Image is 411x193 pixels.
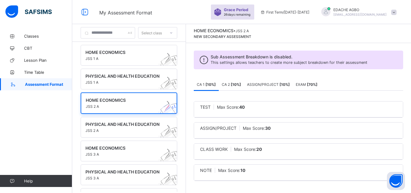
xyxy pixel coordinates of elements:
[85,169,161,174] span: PHYSICAL AND HEALTH EDUCATION
[99,10,152,16] span: My Assessment Format
[85,73,161,79] span: PHYSICAL AND HEALTH EDUCATION
[24,70,72,75] span: Time Table
[211,60,367,65] span: This settings allows teachers to create more subject breakdown for their assessment
[280,82,290,87] b: [ 10 %]
[387,172,405,190] button: Open asap
[231,82,241,87] b: [ 10 %]
[205,82,216,87] b: [ 10 %]
[85,152,161,157] span: JSS 3 A
[197,82,216,87] span: CA 1
[307,82,317,87] b: [ 70 %]
[86,104,161,109] span: JSS 2 A
[214,8,221,16] img: sticker-purple.71386a28dfed39d6af7621340158ba97.svg
[256,147,262,152] b: 20
[200,147,228,152] span: CLASS WORK
[85,50,161,55] span: HOME ECONOMICS
[25,82,72,87] span: Assessment Format
[200,168,212,173] span: NOTE
[222,82,241,87] span: CA 2
[5,5,52,18] img: safsims
[141,27,162,39] div: Select class
[247,82,290,87] span: ASSIGN/PROJECT
[240,168,246,173] b: 10
[85,145,161,151] span: HOME ECONOMICS
[234,147,262,152] span: Max Score:
[85,80,161,85] span: JSS 1 A
[296,82,317,87] span: EXAM
[315,7,400,17] div: EDACHEAGBO
[24,58,72,63] span: Lesson Plan
[260,10,309,14] span: session/term information
[224,13,250,16] span: 26 days remaining
[194,28,233,33] span: HOME ECONOMICS
[86,98,161,103] span: HOME ECONOMICS
[24,34,72,39] span: Classes
[194,34,251,39] span: NEW SECONDARY ASSESSMENT
[218,168,246,173] span: Max Score:
[333,8,387,12] span: EDACHE AGBO
[85,128,161,133] span: JSS 2 A
[333,13,387,16] span: [EMAIL_ADDRESS][DOMAIN_NAME]
[24,46,72,51] span: CBT
[200,104,211,110] span: TEST
[85,122,161,127] span: PHYSICAL AND HEALTH EDUCATION
[224,8,248,12] span: Grace Period
[85,176,161,180] span: JSS 3 A
[194,28,251,33] div: •
[200,126,236,131] span: ASSIGN/PROJECT
[85,56,161,61] span: JSS 1 A
[236,29,249,33] span: JSS 2 A
[24,179,72,183] span: Help
[217,104,245,110] span: Max Score:
[239,104,245,110] b: 40
[243,126,271,131] span: Max Score:
[211,54,367,59] span: Sub Assessment Breakdown is disabled.
[265,126,271,131] b: 30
